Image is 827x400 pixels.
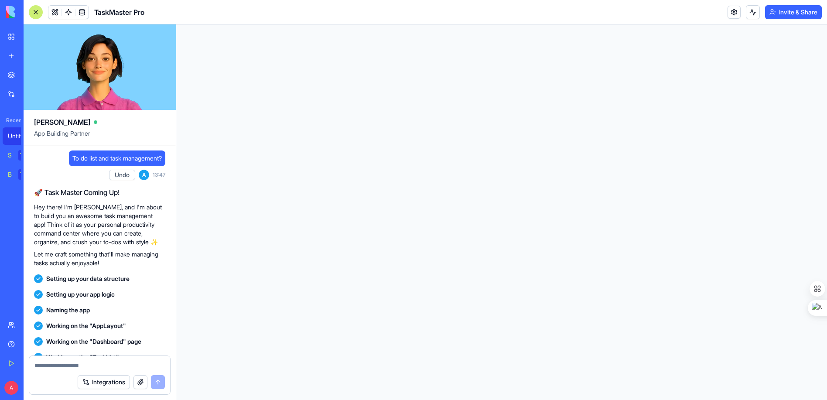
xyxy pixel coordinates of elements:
div: Blog Generation Pro [8,170,12,179]
span: Working on the "Dashboard" page [46,337,141,346]
button: Undo [109,170,135,180]
span: Recent [3,117,21,124]
span: To do list and task management? [72,154,162,163]
div: Social Media Content Generator [8,151,12,160]
h2: 🚀 Task Master Coming Up! [34,187,165,198]
span: Working on the "TaskList" page [46,353,134,362]
span: TaskMaster Pro [94,7,144,17]
div: TRY [18,169,32,180]
span: 13:47 [153,171,165,178]
button: Invite & Share [765,5,822,19]
span: Working on the "AppLayout" [46,321,126,330]
span: Setting up your app logic [46,290,115,299]
p: Hey there! I'm [PERSON_NAME], and I'm about to build you an awesome task management app! Think of... [34,203,165,246]
div: TRY [18,150,32,161]
div: Untitled App [8,132,32,140]
span: [PERSON_NAME] [34,117,90,127]
p: Let me craft something that'll make managing tasks actually enjoyable! [34,250,165,267]
a: Blog Generation ProTRY [3,166,38,183]
span: A [139,170,149,180]
span: A [4,381,18,395]
span: Naming the app [46,306,90,315]
button: Integrations [78,375,130,389]
span: App Building Partner [34,129,165,145]
img: logo [6,6,60,18]
a: Social Media Content GeneratorTRY [3,147,38,164]
span: Setting up your data structure [46,274,130,283]
a: Untitled App [3,127,38,145]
